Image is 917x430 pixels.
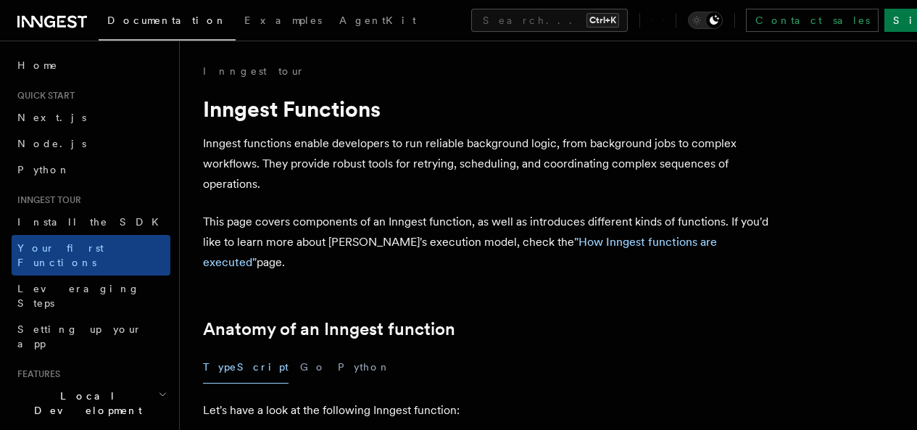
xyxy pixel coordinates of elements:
[99,4,236,41] a: Documentation
[17,164,70,175] span: Python
[586,13,619,28] kbd: Ctrl+K
[17,138,86,149] span: Node.js
[339,15,416,26] span: AgentKit
[12,52,170,78] a: Home
[203,133,783,194] p: Inngest functions enable developers to run reliable background logic, from background jobs to com...
[203,351,289,384] button: TypeScript
[203,319,455,339] a: Anatomy of an Inngest function
[203,64,304,78] a: Inngest tour
[12,194,81,206] span: Inngest tour
[203,96,783,122] h1: Inngest Functions
[203,400,783,421] p: Let's have a look at the following Inngest function:
[300,351,326,384] button: Go
[236,4,331,39] a: Examples
[12,90,75,102] span: Quick start
[17,112,86,123] span: Next.js
[107,15,227,26] span: Documentation
[17,242,104,268] span: Your first Functions
[331,4,425,39] a: AgentKit
[338,351,391,384] button: Python
[17,323,142,350] span: Setting up your app
[12,316,170,357] a: Setting up your app
[244,15,322,26] span: Examples
[688,12,723,29] button: Toggle dark mode
[17,216,167,228] span: Install the SDK
[17,58,58,73] span: Home
[12,389,158,418] span: Local Development
[12,209,170,235] a: Install the SDK
[471,9,628,32] button: Search...Ctrl+K
[17,283,140,309] span: Leveraging Steps
[12,104,170,131] a: Next.js
[12,235,170,276] a: Your first Functions
[12,383,170,423] button: Local Development
[12,276,170,316] a: Leveraging Steps
[12,131,170,157] a: Node.js
[12,157,170,183] a: Python
[746,9,879,32] a: Contact sales
[203,212,783,273] p: This page covers components of an Inngest function, as well as introduces different kinds of func...
[12,368,60,380] span: Features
